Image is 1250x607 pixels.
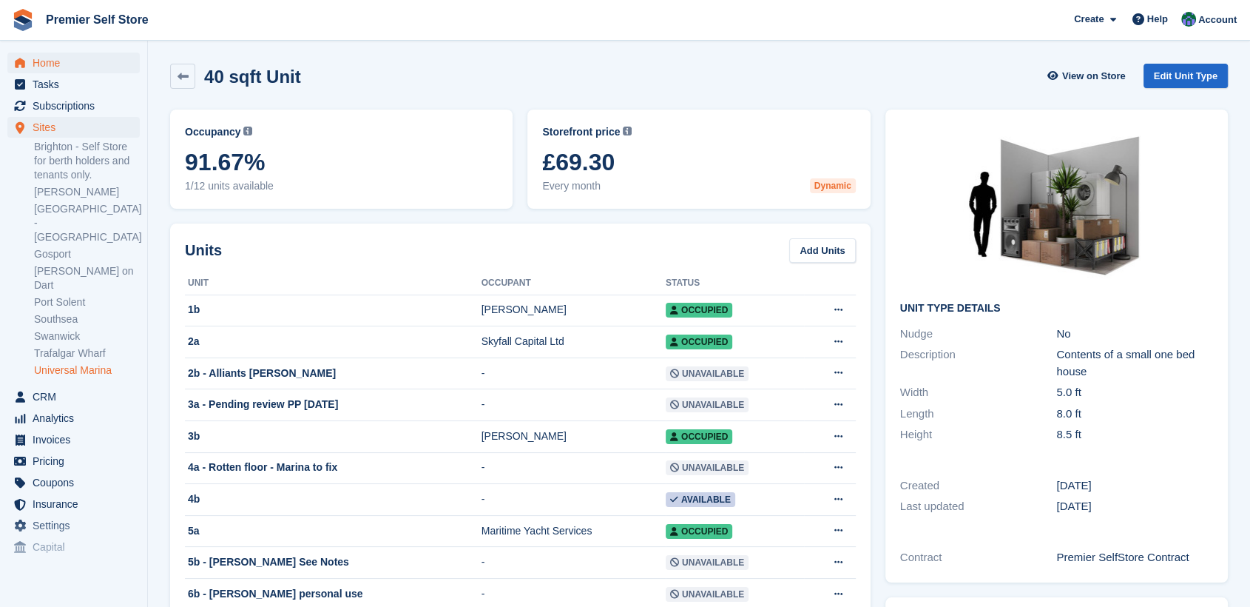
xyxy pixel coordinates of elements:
[33,386,121,407] span: CRM
[185,429,482,444] div: 3b
[1143,64,1228,88] a: Edit Unit Type
[1056,346,1213,380] div: Contents of a small one bed house
[900,549,1057,566] div: Contract
[185,460,482,475] div: 4a - Rotten floor - Marina to fix
[1147,12,1168,27] span: Help
[542,178,855,194] span: Every month
[33,53,121,73] span: Home
[542,149,855,175] span: £69.30
[1056,549,1213,566] div: Premier SelfStore Contract
[243,127,252,135] img: icon-info-grey-7440780725fd019a000dd9b08b2336e03edf1995a4989e88bcd33f0948082b44.svg
[7,515,140,536] a: menu
[945,124,1167,291] img: 40-sqft-unit%20(1).jpg
[34,140,140,182] a: Brighton - Self Store for berth holders and tenants only.
[185,149,498,175] span: 91.67%
[7,494,140,514] a: menu
[34,202,140,244] a: [GEOGRAPHIC_DATA] - [GEOGRAPHIC_DATA]
[666,492,735,507] span: Available
[33,515,121,536] span: Settings
[34,346,140,360] a: Trafalgar Wharf
[900,303,1213,315] h2: Unit Type details
[482,429,666,444] div: [PERSON_NAME]
[185,239,222,261] h2: Units
[185,334,482,349] div: 2a
[34,295,140,309] a: Port Solent
[666,303,732,318] span: Occupied
[482,389,666,421] td: -
[33,451,121,472] span: Pricing
[1056,406,1213,423] div: 8.0 ft
[542,124,620,140] span: Storefront price
[1045,64,1132,88] a: View on Store
[666,398,749,412] span: Unavailable
[34,264,140,292] a: [PERSON_NAME] on Dart
[40,7,155,32] a: Premier Self Store
[1074,12,1104,27] span: Create
[185,492,482,507] div: 4b
[33,74,121,95] span: Tasks
[482,334,666,349] div: Skyfall Capital Ltd
[482,484,666,516] td: -
[185,523,482,539] div: 5a
[185,302,482,318] div: 1b
[900,426,1057,443] div: Height
[7,472,140,493] a: menu
[1062,69,1126,84] span: View on Store
[7,429,140,450] a: menu
[7,53,140,73] a: menu
[666,460,749,475] span: Unavailable
[482,523,666,539] div: Maritime Yacht Services
[666,429,732,444] span: Occupied
[34,312,140,326] a: Southsea
[482,358,666,389] td: -
[204,67,301,87] h2: 40 sqft Unit
[1056,384,1213,401] div: 5.0 ft
[482,302,666,318] div: [PERSON_NAME]
[666,272,804,295] th: Status
[185,272,482,295] th: Unit
[185,397,482,412] div: 3a - Pending review PP [DATE]
[666,524,732,539] span: Occupied
[1056,426,1213,443] div: 8.5 ft
[623,127,632,135] img: icon-info-grey-7440780725fd019a000dd9b08b2336e03edf1995a4989e88bcd33f0948082b44.svg
[33,95,121,116] span: Subscriptions
[34,363,140,378] a: Universal Marina
[482,272,666,295] th: Occupant
[666,587,749,602] span: Unavailable
[482,547,666,579] td: -
[33,408,121,429] span: Analytics
[900,384,1057,401] div: Width
[185,586,482,602] div: 6b - [PERSON_NAME] personal use
[1056,498,1213,515] div: [DATE]
[1198,13,1237,27] span: Account
[7,408,140,429] a: menu
[1056,326,1213,343] div: No
[666,335,732,349] span: Occupied
[33,537,121,557] span: Capital
[185,178,498,194] span: 1/12 units available
[666,555,749,570] span: Unavailable
[33,494,121,514] span: Insurance
[185,124,240,140] span: Occupancy
[185,366,482,381] div: 2b - Alliants [PERSON_NAME]
[900,498,1057,515] div: Last updated
[34,329,140,343] a: Swanwick
[900,346,1057,380] div: Description
[13,570,147,585] span: Storefront
[789,238,855,263] a: Add Units
[34,185,140,199] a: [PERSON_NAME]
[7,74,140,95] a: menu
[33,117,121,138] span: Sites
[900,477,1057,494] div: Created
[1056,477,1213,494] div: [DATE]
[810,178,856,193] div: Dynamic
[7,117,140,138] a: menu
[33,472,121,493] span: Coupons
[7,95,140,116] a: menu
[666,366,749,381] span: Unavailable
[7,537,140,557] a: menu
[33,429,121,450] span: Invoices
[900,326,1057,343] div: Nudge
[185,554,482,570] div: 5b - [PERSON_NAME] See Notes
[482,452,666,484] td: -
